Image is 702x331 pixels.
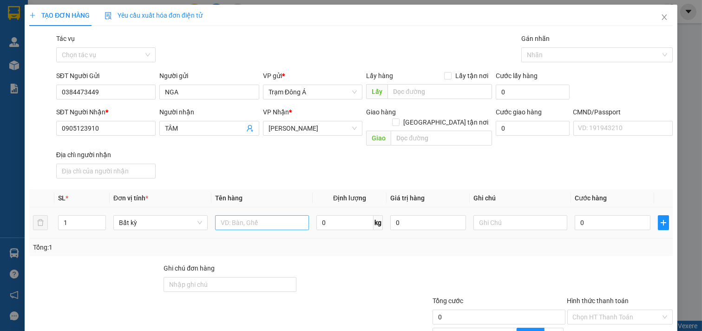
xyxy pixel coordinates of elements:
[452,71,492,81] span: Lấy tận nơi
[390,215,466,230] input: 0
[470,189,571,207] th: Ghi chú
[72,19,171,30] div: NGỌC
[33,215,48,230] button: delete
[269,85,357,99] span: Trạm Đông Á
[366,72,393,79] span: Lấy hàng
[56,150,156,160] div: Địa chỉ người nhận
[33,242,271,252] div: Tổng: 1
[56,107,156,117] div: SĐT Người Nhận
[159,107,259,117] div: Người nhận
[246,125,254,132] span: user-add
[575,194,607,202] span: Cước hàng
[521,35,550,42] label: Gán nhãn
[72,9,95,19] span: Nhận:
[366,84,387,99] span: Lấy
[374,215,383,230] span: kg
[119,216,202,230] span: Bất kỳ
[400,117,492,127] span: [GEOGRAPHIC_DATA] tận nơi
[391,131,492,146] input: Dọc đường
[71,60,137,82] span: Chưa [PERSON_NAME] :
[263,108,289,116] span: VP Nhận
[496,72,538,79] label: Cước lấy hàng
[8,9,22,19] span: Gửi:
[164,265,215,272] label: Ghi chú đơn hàng
[8,30,66,41] div: TUẤN ANH
[164,277,296,292] input: Ghi chú đơn hàng
[58,194,66,202] span: SL
[658,215,669,230] button: plus
[390,194,425,202] span: Giá trị hàng
[387,84,492,99] input: Dọc đường
[215,194,243,202] span: Tên hàng
[263,71,363,81] div: VP gửi
[159,71,259,81] div: Người gửi
[661,13,668,21] span: close
[658,219,669,226] span: plus
[105,12,112,20] img: icon
[366,131,391,146] span: Giao
[333,194,366,202] span: Định lượng
[496,121,570,136] input: Cước giao hàng
[473,215,568,230] input: Ghi Chú
[366,108,396,116] span: Giao hàng
[215,215,309,230] input: VD: Bàn, Ghế
[651,5,677,31] button: Close
[269,121,357,135] span: Hồ Chí Minh
[56,35,75,42] label: Tác vụ
[29,12,36,19] span: plus
[573,107,673,117] div: CMND/Passport
[56,71,156,81] div: SĐT Người Gửi
[8,8,66,30] div: Trạm Đông Á
[72,8,171,19] div: [PERSON_NAME]
[496,85,570,99] input: Cước lấy hàng
[567,297,629,305] label: Hình thức thanh toán
[496,108,542,116] label: Cước giao hàng
[29,12,90,19] span: TẠO ĐƠN HÀNG
[113,194,148,202] span: Đơn vị tính
[105,12,203,19] span: Yêu cầu xuất hóa đơn điện tử
[56,164,156,179] input: Địa chỉ của người nhận
[71,60,172,83] div: 70.000
[433,297,463,305] span: Tổng cước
